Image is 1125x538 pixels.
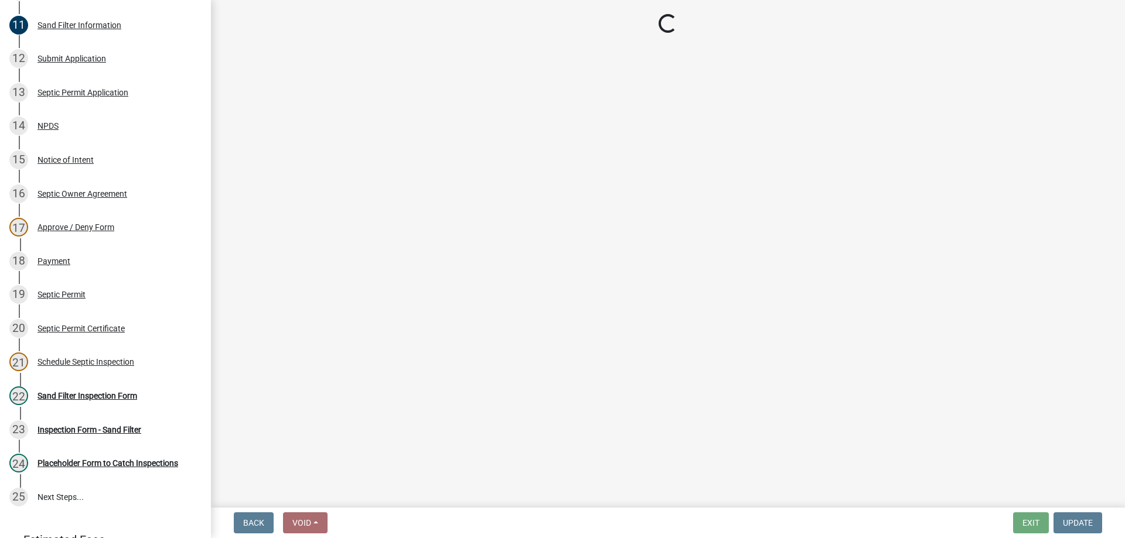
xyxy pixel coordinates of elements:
[37,223,114,231] div: Approve / Deny Form
[9,454,28,472] div: 24
[9,285,28,304] div: 19
[9,116,28,135] div: 14
[37,156,94,164] div: Notice of Intent
[9,184,28,203] div: 16
[1063,518,1093,527] span: Update
[37,324,125,333] div: Septic Permit Certificate
[9,488,28,506] div: 25
[9,218,28,237] div: 17
[37,459,178,467] div: Placeholder Form to Catch Inspections
[9,386,28,405] div: 22
[37,257,70,265] div: Payment
[37,21,121,29] div: Sand Filter Information
[37,54,106,63] div: Submit Application
[1054,512,1102,533] button: Update
[9,16,28,35] div: 11
[37,358,134,366] div: Schedule Septic Inspection
[9,150,28,169] div: 15
[9,49,28,68] div: 12
[37,122,59,130] div: NPDS
[37,190,127,198] div: Septic Owner Agreement
[9,83,28,102] div: 13
[9,420,28,439] div: 23
[37,88,128,97] div: Septic Permit Application
[9,352,28,371] div: 21
[243,518,264,527] span: Back
[9,319,28,338] div: 20
[283,512,328,533] button: Void
[1013,512,1049,533] button: Exit
[37,290,86,299] div: Septic Permit
[234,512,274,533] button: Back
[37,426,141,434] div: Inspection Form - Sand Filter
[292,518,311,527] span: Void
[37,392,137,400] div: Sand Filter Inspection Form
[9,252,28,270] div: 18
